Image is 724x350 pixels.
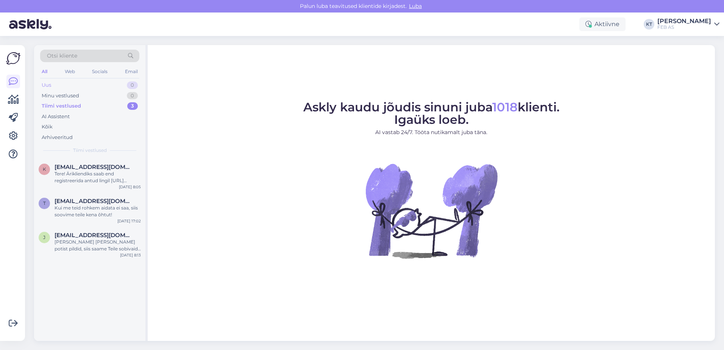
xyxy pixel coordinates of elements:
span: j [43,234,45,240]
span: kaur@erek.ee [55,164,133,170]
div: AI Assistent [42,113,70,120]
div: Web [63,67,76,77]
div: Tiimi vestlused [42,102,81,110]
div: [DATE] 8:13 [120,252,141,258]
div: All [40,67,49,77]
div: [PERSON_NAME] [657,18,711,24]
span: Otsi kliente [47,52,77,60]
span: Luba [407,3,424,9]
div: KT [644,19,654,30]
img: No Chat active [363,142,499,279]
div: [PERSON_NAME] [PERSON_NAME] potist pildid, siis saame Teile sobivaid varuosi pakkuda [55,239,141,252]
a: [PERSON_NAME]FEB AS [657,18,719,30]
img: Askly Logo [6,51,20,66]
div: Arhiveeritud [42,134,73,141]
div: FEB AS [657,24,711,30]
span: jaanus.jol@gmail.com [55,232,133,239]
span: t [43,200,46,206]
span: 1018 [492,100,518,114]
div: 0 [127,92,138,100]
div: [DATE] 17:02 [117,218,141,224]
div: [DATE] 8:05 [119,184,141,190]
div: Socials [90,67,109,77]
div: Email [123,67,139,77]
div: Kõik [42,123,53,131]
div: Aktiivne [579,17,626,31]
div: Minu vestlused [42,92,79,100]
span: timo.heering@gmail.com [55,198,133,205]
div: 3 [127,102,138,110]
p: AI vastab 24/7. Tööta nutikamalt juba täna. [303,128,560,136]
div: 0 [127,81,138,89]
span: Askly kaudu jõudis sinuni juba klienti. Igaüks loeb. [303,100,560,127]
div: Tere! Ärikliendiks saab end registreerida antud lingil [URL][DOMAIN_NAME] . Kui leping on sõlmitu... [55,170,141,184]
span: Tiimi vestlused [73,147,107,154]
div: Kui me teid rohkem aidata ei saa, siis soovime teile kena õhtut! [55,205,141,218]
div: Uus [42,81,51,89]
span: k [43,166,46,172]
